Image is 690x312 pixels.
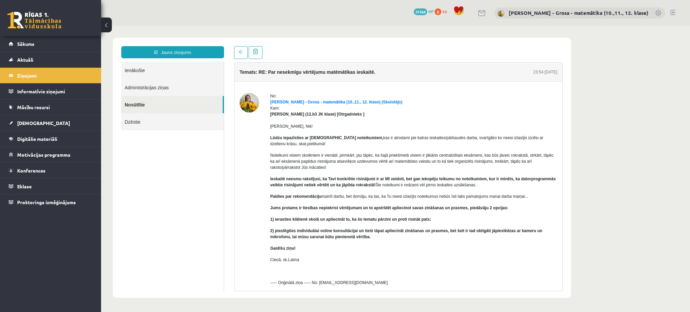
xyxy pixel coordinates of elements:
[17,104,50,110] span: Mācību resursi
[169,231,456,237] p: Cieņā, sk.Laima
[169,180,407,184] strong: Jums protams ir tiesības nepiekrist vērtējumam un to apstrīdēt apliecinot savas zināšanas un pras...
[169,220,194,225] strong: Gaidīšu ziņu!
[442,8,447,14] span: xp
[17,57,33,63] span: Aktuāli
[169,167,456,174] p: mainīt darbu, bet domāju, ka tas, ka Tu neesi izlasījis noteikumus nebūs īsti labs pamatojums man...
[9,163,93,178] a: Konferences
[138,43,274,49] h4: Temats: RE: Par nesekmīgu vērtējumu matēmātikas ieskaitē.
[169,110,282,114] strong: Lūdzu iepazīsties ar [DEMOGRAPHIC_DATA] noteikumiem,
[20,36,123,53] a: Ienākošie
[9,68,93,83] a: Ziņojumi
[17,167,45,174] span: Konferences
[169,150,456,162] p: Šie noteikumi ir redzami vēl pirms ieskaites uzsākšanas.
[17,152,70,158] span: Motivācijas programma
[17,199,76,205] span: Proktoringa izmēģinājums
[9,99,93,115] a: Mācību resursi
[169,79,456,91] div: Kam:
[20,53,123,70] a: Administrācijas ziņas
[17,136,57,142] span: Digitālie materiāli
[169,191,330,196] strong: 1) ierasties klātienē skolā un apliecināt to, ka šo tematu pārzini un proti risināt pats;
[169,126,456,145] p: Noteikumi visiem skolēniem ir vienādi, pirmkārt, jau tāpēc, ka šajā priekšmetā visiem ir jākārto ...
[17,183,32,189] span: Eklase
[169,109,456,121] p: kas ir atrodami pie katras ieskaites/pārbaudes darba, svarīgāko ko neesi izlasījis izcēlu ar dzel...
[169,151,454,161] strong: Ieskaitē neesmu rakstījusi, ka Tavi konkrētie risinājumi ir ar MI veidoti, bet gan iekopēju teiku...
[9,131,93,147] a: Digitālie materiāli
[20,87,123,104] a: Dzēstie
[7,12,61,29] a: Rīgas 1. Tālmācības vidusskola
[17,68,93,83] legend: Ziņojumi
[169,86,263,91] strong: [PERSON_NAME] (12.b3 JK klase) [Otrgadnieks ]
[20,20,123,32] a: Jauns ziņojums
[9,115,93,131] a: [DEMOGRAPHIC_DATA]
[169,168,220,173] strong: Paldies par rekomendāciju
[509,9,648,16] a: [PERSON_NAME] - Grosa - matemātika (10.,11., 12. klase)
[9,52,93,67] a: Aktuāli
[17,41,34,47] span: Sākums
[428,8,434,14] span: mP
[9,194,93,210] a: Proktoringa izmēģinājums
[435,8,450,14] a: 0 xp
[414,8,427,15] span: 31164
[435,8,441,15] span: 0
[498,10,504,17] img: Laima Tukāne - Grosa - matemātika (10.,11., 12. klase)
[20,70,122,87] a: Nosūtītie
[169,67,456,73] div: No:
[9,36,93,52] a: Sākums
[17,84,93,99] legend: Informatīvie ziņojumi
[169,97,456,103] p: [PERSON_NAME], Nik!
[138,67,158,87] img: Laima Tukāne - Grosa - matemātika (10.,11., 12. klase)
[9,84,93,99] a: Informatīvie ziņojumi
[169,254,456,260] p: ----- Oriģinālā ziņa ----- No: [EMAIL_ADDRESS][DOMAIN_NAME]
[414,8,434,14] a: 31164 mP
[432,43,456,49] div: 23:54 [DATE]
[169,74,301,79] a: [PERSON_NAME] - Grosa - matemātika (10.,11., 12. klase) (Skolotājs)
[9,147,93,162] a: Motivācijas programma
[17,120,70,126] span: [DEMOGRAPHIC_DATA]
[9,179,93,194] a: Eklase
[169,202,441,213] strong: 2) pieslēgties individuālai online konsultācijai un tieši tāpat apliecināt zināšanas un prasmes, ...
